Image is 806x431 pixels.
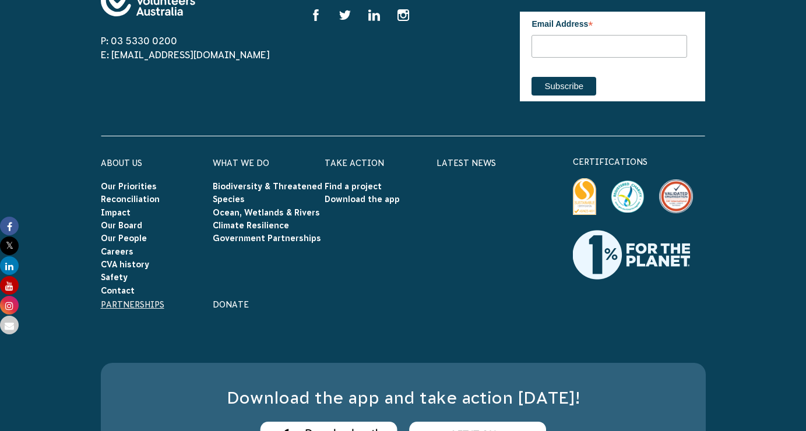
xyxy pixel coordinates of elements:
[532,12,687,34] label: Email Address
[213,234,321,243] a: Government Partnerships
[101,208,131,217] a: Impact
[101,260,149,269] a: CVA history
[101,221,142,230] a: Our Board
[532,77,596,96] input: Subscribe
[325,158,384,168] a: Take Action
[101,36,177,46] a: P: 03 5330 0200
[213,182,322,204] a: Biodiversity & Threatened Species
[213,300,249,309] a: Donate
[101,158,142,168] a: About Us
[213,221,289,230] a: Climate Resilience
[101,300,164,309] a: Partnerships
[101,50,270,60] a: E: [EMAIL_ADDRESS][DOMAIN_NAME]
[101,182,157,191] a: Our Priorities
[101,195,160,204] a: Reconciliation
[101,234,147,243] a: Our People
[213,208,320,217] a: Ocean, Wetlands & Rivers
[124,386,682,410] h3: Download the app and take action [DATE]!
[437,158,496,168] a: Latest News
[573,155,706,169] p: certifications
[325,195,400,204] a: Download the app
[101,247,133,256] a: Careers
[101,273,128,282] a: Safety
[101,286,135,295] a: Contact
[325,182,382,191] a: Find a project
[213,158,269,168] a: What We Do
